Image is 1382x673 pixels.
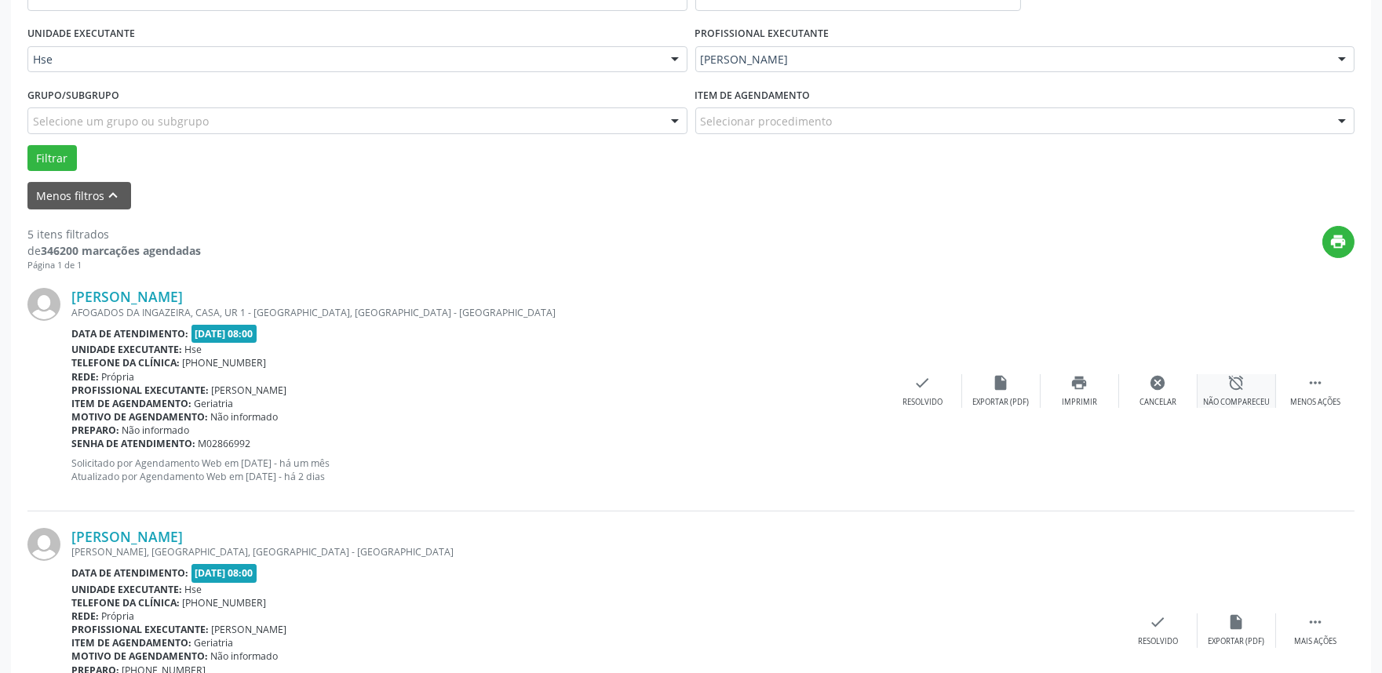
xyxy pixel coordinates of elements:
[191,325,257,343] span: [DATE] 08:00
[71,457,884,483] p: Solicitado por Agendamento Web em [DATE] - há um mês Atualizado por Agendamento Web em [DATE] - h...
[183,596,267,609] span: [PHONE_NUMBER]
[1140,397,1176,408] div: Cancelar
[71,649,208,663] b: Motivo de agendamento:
[41,243,201,258] strong: 346200 marcações agendadas
[122,424,190,437] span: Não informado
[1307,374,1324,391] i: 
[71,288,183,305] a: [PERSON_NAME]
[695,83,811,107] label: Item de agendamento
[1150,374,1167,391] i: cancel
[1322,226,1355,258] button: print
[191,564,257,582] span: [DATE] 08:00
[701,52,1323,67] span: [PERSON_NAME]
[71,437,195,450] b: Senha de atendimento:
[195,636,234,649] span: Geriatria
[27,242,201,259] div: de
[27,83,119,107] label: Grupo/Subgrupo
[105,187,122,204] i: keyboard_arrow_up
[71,545,1119,558] div: [PERSON_NAME], [GEOGRAPHIC_DATA], [GEOGRAPHIC_DATA] - [GEOGRAPHIC_DATA]
[71,424,119,437] b: Preparo:
[71,410,208,424] b: Motivo de agendamento:
[1307,613,1324,631] i: 
[1062,397,1097,408] div: Imprimir
[183,356,267,369] span: [PHONE_NUMBER]
[71,609,99,623] b: Rede:
[1228,613,1245,631] i: insert_drive_file
[71,397,191,410] b: Item de agendamento:
[71,384,209,397] b: Profissional executante:
[102,609,135,623] span: Própria
[33,113,209,129] span: Selecione um grupo ou subgrupo
[212,384,287,397] span: [PERSON_NAME]
[27,145,77,172] button: Filtrar
[71,596,180,609] b: Telefone da clínica:
[195,397,234,410] span: Geriatria
[701,113,833,129] span: Selecionar procedimento
[71,623,209,636] b: Profissional executante:
[27,288,60,321] img: img
[185,343,202,356] span: Hse
[71,343,182,356] b: Unidade executante:
[27,259,201,272] div: Página 1 de 1
[185,583,202,596] span: Hse
[1330,233,1347,250] i: print
[199,437,251,450] span: M02866992
[71,583,182,596] b: Unidade executante:
[27,22,135,46] label: UNIDADE EXECUTANTE
[1209,636,1265,647] div: Exportar (PDF)
[71,356,180,369] b: Telefone da clínica:
[71,566,188,580] b: Data de atendimento:
[33,52,655,67] span: Hse
[1203,397,1270,408] div: Não compareceu
[27,182,131,209] button: Menos filtroskeyboard_arrow_up
[902,397,943,408] div: Resolvido
[102,370,135,384] span: Própria
[71,528,183,545] a: [PERSON_NAME]
[695,22,830,46] label: PROFISSIONAL EXECUTANTE
[27,528,60,561] img: img
[71,306,884,319] div: AFOGADOS DA INGAZEIRA, CASA, UR 1 - [GEOGRAPHIC_DATA], [GEOGRAPHIC_DATA] - [GEOGRAPHIC_DATA]
[71,327,188,340] b: Data de atendimento:
[211,410,279,424] span: Não informado
[1150,613,1167,631] i: check
[993,374,1010,391] i: insert_drive_file
[914,374,932,391] i: check
[27,226,201,242] div: 5 itens filtrados
[211,649,279,663] span: Não informado
[71,370,99,384] b: Rede:
[1294,636,1336,647] div: Mais ações
[973,397,1030,408] div: Exportar (PDF)
[71,636,191,649] b: Item de agendamento:
[212,623,287,636] span: [PERSON_NAME]
[1138,636,1178,647] div: Resolvido
[1290,397,1340,408] div: Menos ações
[1228,374,1245,391] i: alarm_off
[1071,374,1088,391] i: print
